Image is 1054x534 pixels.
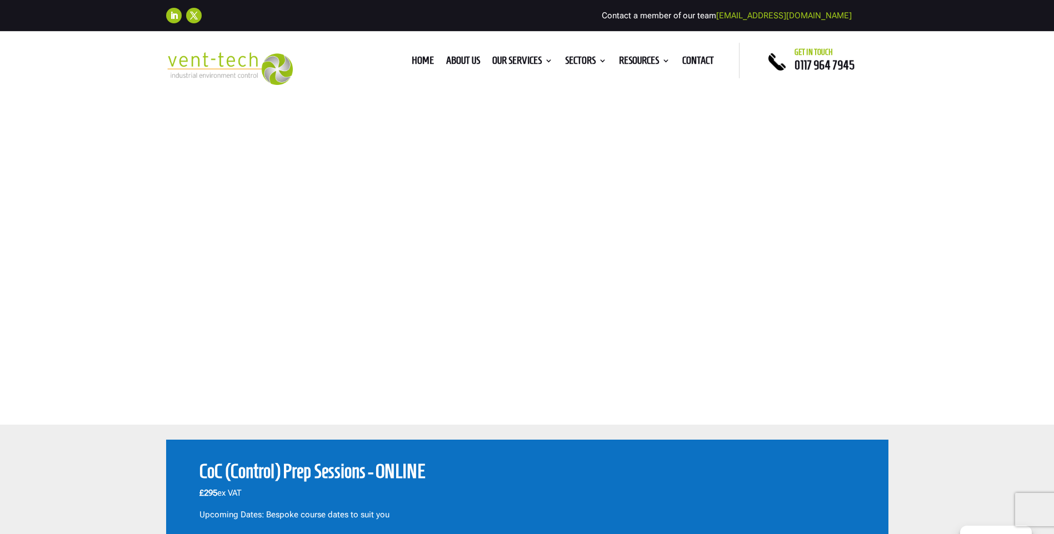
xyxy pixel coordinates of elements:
[412,57,434,69] a: Home
[602,11,852,21] span: Contact a member of our team
[199,508,855,522] p: Upcoming Dates: Bespoke course dates to suit you
[619,57,670,69] a: Resources
[166,52,293,85] img: 2023-09-27T08_35_16.549ZVENT-TECH---Clear-background
[795,58,855,72] a: 0117 964 7945
[446,57,480,69] a: About us
[199,462,855,487] h2: CoC (Control) Prep Sessions - ONLINE
[166,8,182,23] a: Follow on LinkedIn
[492,57,553,69] a: Our Services
[565,57,607,69] a: Sectors
[795,48,833,57] span: Get in touch
[199,487,855,508] p: ex VAT
[199,488,217,498] span: £295
[682,57,714,69] a: Contact
[186,8,202,23] a: Follow on X
[716,11,852,21] a: [EMAIL_ADDRESS][DOMAIN_NAME]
